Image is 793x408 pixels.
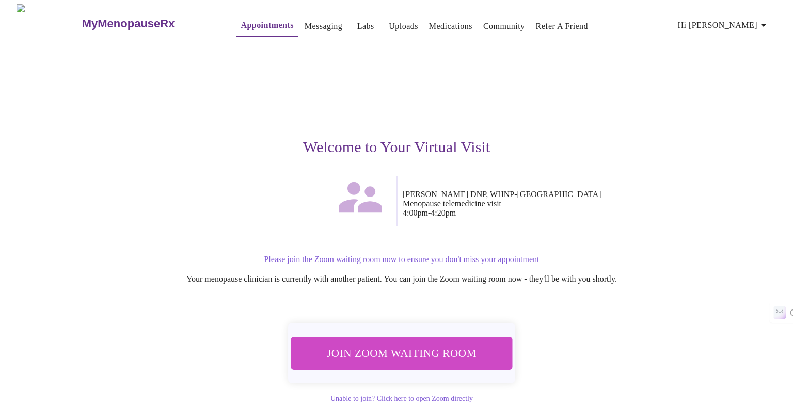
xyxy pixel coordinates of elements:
span: Join Zoom Waiting Room [300,343,504,363]
button: Community [479,16,529,37]
button: Refer a Friend [532,16,593,37]
button: Hi [PERSON_NAME] [674,15,774,36]
a: Unable to join? Click here to open Zoom directly [330,395,473,402]
a: Labs [357,19,374,34]
button: Join Zoom Waiting Room [286,336,518,370]
button: Messaging [300,16,346,37]
p: [PERSON_NAME] DNP, WHNP-[GEOGRAPHIC_DATA] Menopause telemedicine visit 4:00pm - 4:20pm [403,190,715,218]
button: Appointments [236,15,297,37]
a: Messaging [305,19,342,34]
button: Uploads [385,16,422,37]
p: Please join the Zoom waiting room now to ensure you don't miss your appointment [89,255,715,264]
h3: Welcome to Your Virtual Visit [78,138,715,156]
button: Medications [425,16,477,37]
h3: MyMenopauseRx [82,17,175,30]
a: Community [483,19,525,34]
img: MyMenopauseRx Logo [17,4,81,43]
a: MyMenopauseRx [81,6,216,42]
a: Appointments [241,18,293,32]
a: Refer a Friend [536,19,589,34]
span: Hi [PERSON_NAME] [678,18,770,32]
a: Medications [429,19,472,34]
p: Your menopause clinician is currently with another patient. You can join the Zoom waiting room no... [89,274,715,284]
button: Labs [349,16,382,37]
a: Uploads [389,19,418,34]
